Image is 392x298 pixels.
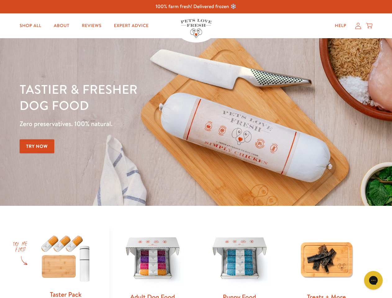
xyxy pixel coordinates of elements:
[77,20,106,32] a: Reviews
[181,19,212,38] img: Pets Love Fresh
[109,20,154,32] a: Expert Advice
[330,20,351,32] a: Help
[20,81,255,113] h1: Tastier & fresher dog food
[20,118,255,129] p: Zero preservatives. 100% natural.
[15,20,46,32] a: Shop All
[49,20,74,32] a: About
[20,139,54,153] a: Try Now
[361,269,386,292] iframe: Gorgias live chat messenger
